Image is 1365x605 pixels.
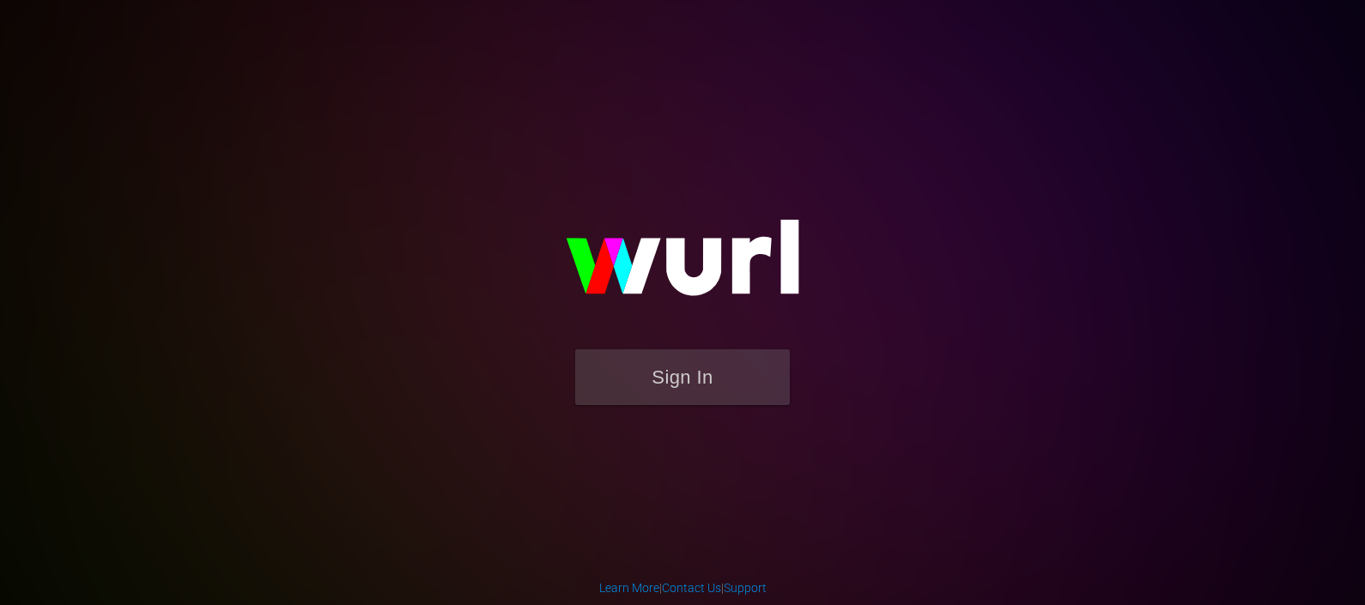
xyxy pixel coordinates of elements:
[575,349,790,405] button: Sign In
[599,579,767,596] div: | |
[599,581,659,595] a: Learn More
[724,581,767,595] a: Support
[662,581,721,595] a: Contact Us
[511,183,854,349] img: wurl-logo-on-black-223613ac3d8ba8fe6dc639794a292ebdb59501304c7dfd60c99c58986ef67473.svg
